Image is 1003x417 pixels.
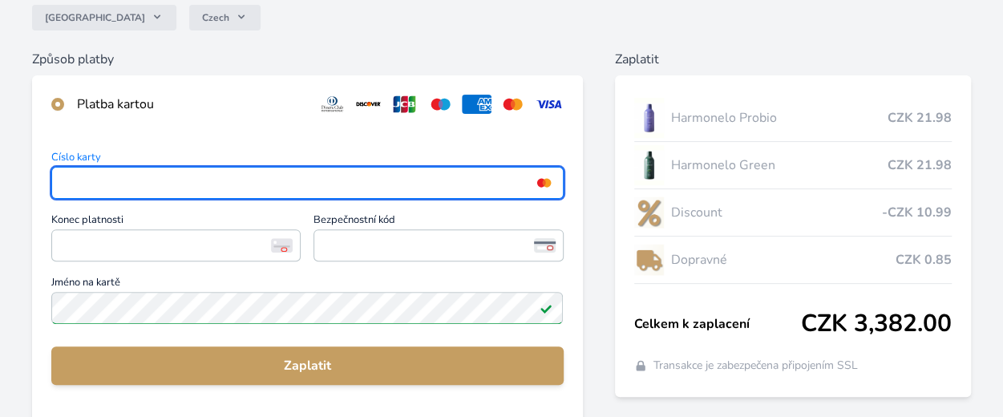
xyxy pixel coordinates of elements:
[634,314,801,334] span: Celkem k zaplacení
[59,172,556,194] iframe: Iframe pro číslo karty
[59,234,293,257] iframe: Iframe pro datum vypršení platnosti
[51,152,564,167] span: Číslo karty
[189,5,261,30] button: Czech
[202,11,229,24] span: Czech
[634,192,665,233] img: discount-lo.png
[271,238,293,253] img: Konec platnosti
[32,5,176,30] button: [GEOGRAPHIC_DATA]
[670,250,896,269] span: Dopravné
[51,346,564,385] button: Zaplatit
[313,215,563,229] span: Bezpečnostní kód
[45,11,145,24] span: [GEOGRAPHIC_DATA]
[354,95,383,114] img: discover.svg
[51,292,563,324] input: Jméno na kartěPlatné pole
[888,156,952,175] span: CZK 21.98
[317,95,347,114] img: diners.svg
[498,95,528,114] img: mc.svg
[634,98,665,138] img: CLEAN_PROBIO_se_stinem_x-lo.jpg
[882,203,952,222] span: -CZK 10.99
[426,95,455,114] img: maestro.svg
[888,108,952,128] span: CZK 21.98
[634,240,665,280] img: delivery-lo.png
[670,108,888,128] span: Harmonelo Probio
[51,277,564,292] span: Jméno na kartě
[670,203,882,222] span: Discount
[540,302,552,314] img: Platné pole
[533,176,555,190] img: mc
[462,95,491,114] img: amex.svg
[670,156,888,175] span: Harmonelo Green
[896,250,952,269] span: CZK 0.85
[321,234,556,257] iframe: Iframe pro bezpečnostní kód
[32,50,583,69] h6: Způsob platby
[615,50,971,69] h6: Zaplatit
[801,310,952,338] span: CZK 3,382.00
[634,145,665,185] img: CLEAN_GREEN_se_stinem_x-lo.jpg
[390,95,419,114] img: jcb.svg
[653,358,858,374] span: Transakce je zabezpečena připojením SSL
[534,95,564,114] img: visa.svg
[64,356,551,375] span: Zaplatit
[51,215,301,229] span: Konec platnosti
[77,95,305,114] div: Platba kartou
